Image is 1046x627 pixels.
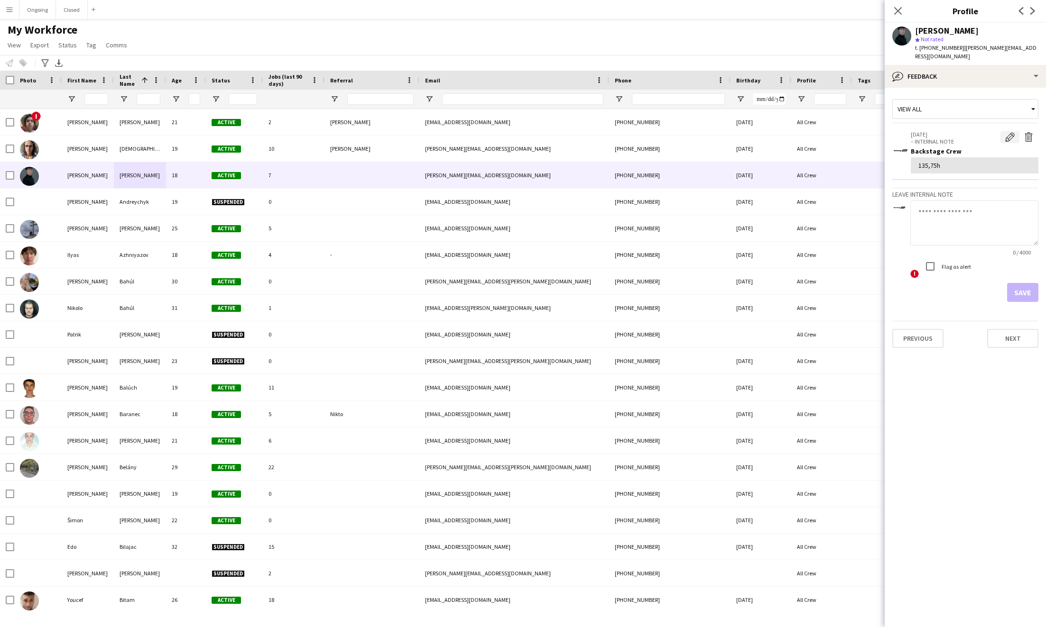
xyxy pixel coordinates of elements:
[83,39,100,51] a: Tag
[212,411,241,418] span: Active
[212,437,241,445] span: Active
[20,379,39,398] img: Martin Balúch
[442,93,603,105] input: Email Filter Input
[615,77,631,84] span: Phone
[20,167,39,186] img: Bruno Albrecht
[609,560,731,586] div: [PHONE_NUMBER]
[166,507,206,533] div: 22
[791,321,852,347] div: All Crew
[330,251,332,258] span: -
[212,570,245,577] span: Suspended
[62,481,114,507] div: [PERSON_NAME]
[62,560,114,586] div: [PERSON_NAME]
[419,401,609,427] div: [EMAIL_ADDRESS][DOMAIN_NAME]
[30,41,49,49] span: Export
[419,162,609,188] div: [PERSON_NAME][EMAIL_ADDRESS][DOMAIN_NAME]
[114,534,166,560] div: Bilajac
[419,427,609,454] div: [EMAIL_ADDRESS][DOMAIN_NAME]
[114,109,166,135] div: [PERSON_NAME]
[114,295,166,321] div: Bahúl
[731,162,791,188] div: [DATE]
[114,136,166,162] div: [DEMOGRAPHIC_DATA]
[102,39,131,51] a: Comms
[791,454,852,480] div: All Crew
[263,242,324,268] div: 4
[731,587,791,613] div: [DATE]
[212,199,245,206] span: Suspended
[263,507,324,533] div: 0
[20,591,39,610] img: Youcef Bitam
[263,162,324,188] div: 7
[58,41,77,49] span: Status
[987,329,1038,348] button: Next
[62,401,114,427] div: [PERSON_NAME]
[20,273,39,292] img: Nikola Bahúl
[419,507,609,533] div: [EMAIL_ADDRESS][DOMAIN_NAME]
[20,300,39,318] img: Nikolo Bahúl
[114,162,166,188] div: [PERSON_NAME]
[53,57,65,69] app-action-btn: Export XLSX
[84,93,108,105] input: First Name Filter Input
[791,162,852,188] div: All Crew
[791,401,852,427] div: All Crew
[263,215,324,241] div: 5
[20,406,39,425] img: Tomáš Baranec
[609,321,731,347] div: [PHONE_NUMBER]
[166,534,206,560] div: 32
[166,295,206,321] div: 31
[166,109,206,135] div: 21
[791,481,852,507] div: All Crew
[419,215,609,241] div: [EMAIL_ADDRESS][DOMAIN_NAME]
[609,348,731,374] div: [PHONE_NUMBER]
[62,109,114,135] div: [PERSON_NAME]
[114,215,166,241] div: [PERSON_NAME]
[330,410,343,418] span: Nikto
[330,95,339,103] button: Open Filter Menu
[609,374,731,400] div: [PHONE_NUMBER]
[419,295,609,321] div: [EMAIL_ADDRESS][PERSON_NAME][DOMAIN_NAME]
[263,374,324,400] div: 11
[20,77,36,84] span: Photo
[106,41,127,49] span: Comms
[632,93,725,105] input: Phone Filter Input
[419,587,609,613] div: [EMAIL_ADDRESS][DOMAIN_NAME]
[86,41,96,49] span: Tag
[62,215,114,241] div: [PERSON_NAME]
[19,0,56,19] button: Ongoing
[419,534,609,560] div: [EMAIL_ADDRESS][DOMAIN_NAME]
[731,374,791,400] div: [DATE]
[875,93,903,105] input: Tags Filter Input
[915,44,1037,60] span: | [PERSON_NAME][EMAIL_ADDRESS][DOMAIN_NAME]
[166,348,206,374] div: 23
[419,560,609,586] div: [PERSON_NAME][EMAIL_ADDRESS][DOMAIN_NAME]
[166,242,206,268] div: 18
[229,93,257,105] input: Status Filter Input
[263,295,324,321] div: 1
[609,427,731,454] div: [PHONE_NUMBER]
[892,190,1038,199] h3: Leave internal note
[20,459,39,478] img: Marián Belány
[921,36,944,43] span: Not rated
[330,118,370,126] span: [PERSON_NAME]
[114,427,166,454] div: [PERSON_NAME]
[62,136,114,162] div: [PERSON_NAME]
[791,189,852,215] div: All Crew
[731,454,791,480] div: [DATE]
[62,374,114,400] div: [PERSON_NAME]
[62,162,114,188] div: [PERSON_NAME]
[62,587,114,613] div: Youcef
[166,427,206,454] div: 21
[918,161,1031,170] div: 135,75h
[791,427,852,454] div: All Crew
[419,321,609,347] div: [EMAIL_ADDRESS][DOMAIN_NAME]
[858,77,870,84] span: Tags
[166,374,206,400] div: 19
[419,454,609,480] div: [PERSON_NAME][EMAIL_ADDRESS][PERSON_NAME][DOMAIN_NAME]
[731,481,791,507] div: [DATE]
[166,481,206,507] div: 19
[114,481,166,507] div: [PERSON_NAME]
[114,401,166,427] div: Baranec
[212,597,241,604] span: Active
[166,189,206,215] div: 19
[62,321,114,347] div: Patrik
